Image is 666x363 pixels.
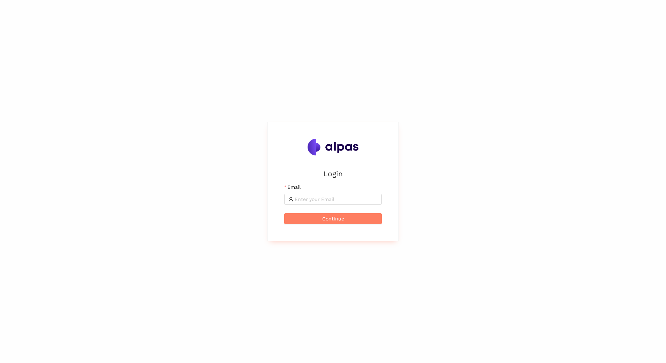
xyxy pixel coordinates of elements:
[295,195,378,203] input: Email
[284,168,382,179] h2: Login
[288,197,293,202] span: user
[284,213,382,224] button: Continue
[308,139,358,155] img: Alpas.ai Logo
[322,215,344,223] span: Continue
[284,183,301,191] label: Email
